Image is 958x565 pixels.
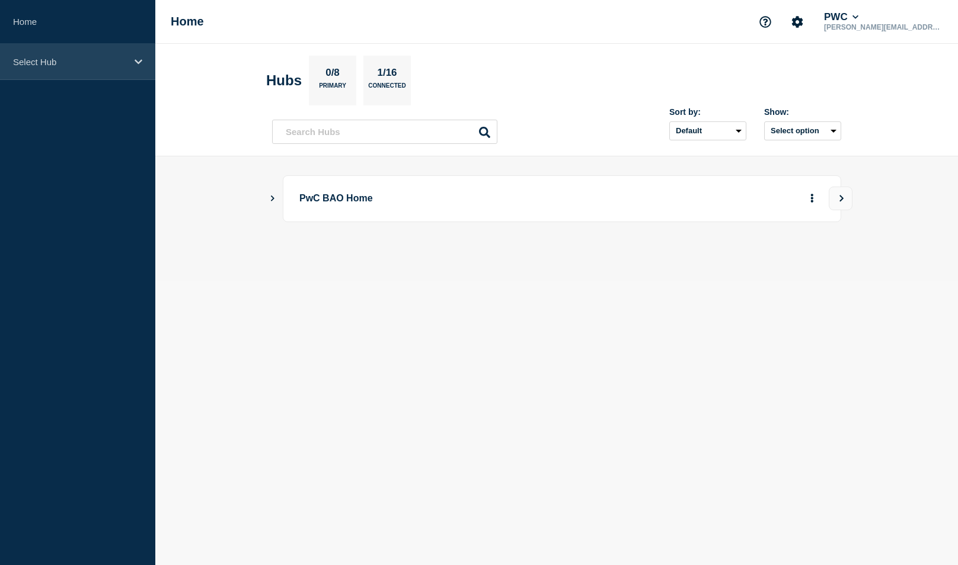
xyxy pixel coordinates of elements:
[764,107,841,117] div: Show:
[822,11,861,23] button: PWC
[804,188,820,210] button: More actions
[669,107,746,117] div: Sort by:
[829,187,852,210] button: View
[368,82,405,95] p: Connected
[270,194,276,203] button: Show Connected Hubs
[319,82,346,95] p: Primary
[764,121,841,140] button: Select option
[321,67,344,82] p: 0/8
[822,23,945,31] p: [PERSON_NAME][EMAIL_ADDRESS][PERSON_NAME][DOMAIN_NAME]
[785,9,810,34] button: Account settings
[272,120,497,144] input: Search Hubs
[669,121,746,140] select: Sort by
[13,57,127,67] p: Select Hub
[299,188,627,210] p: PwC BAO Home
[373,67,401,82] p: 1/16
[266,72,302,89] h2: Hubs
[753,9,778,34] button: Support
[171,15,204,28] h1: Home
